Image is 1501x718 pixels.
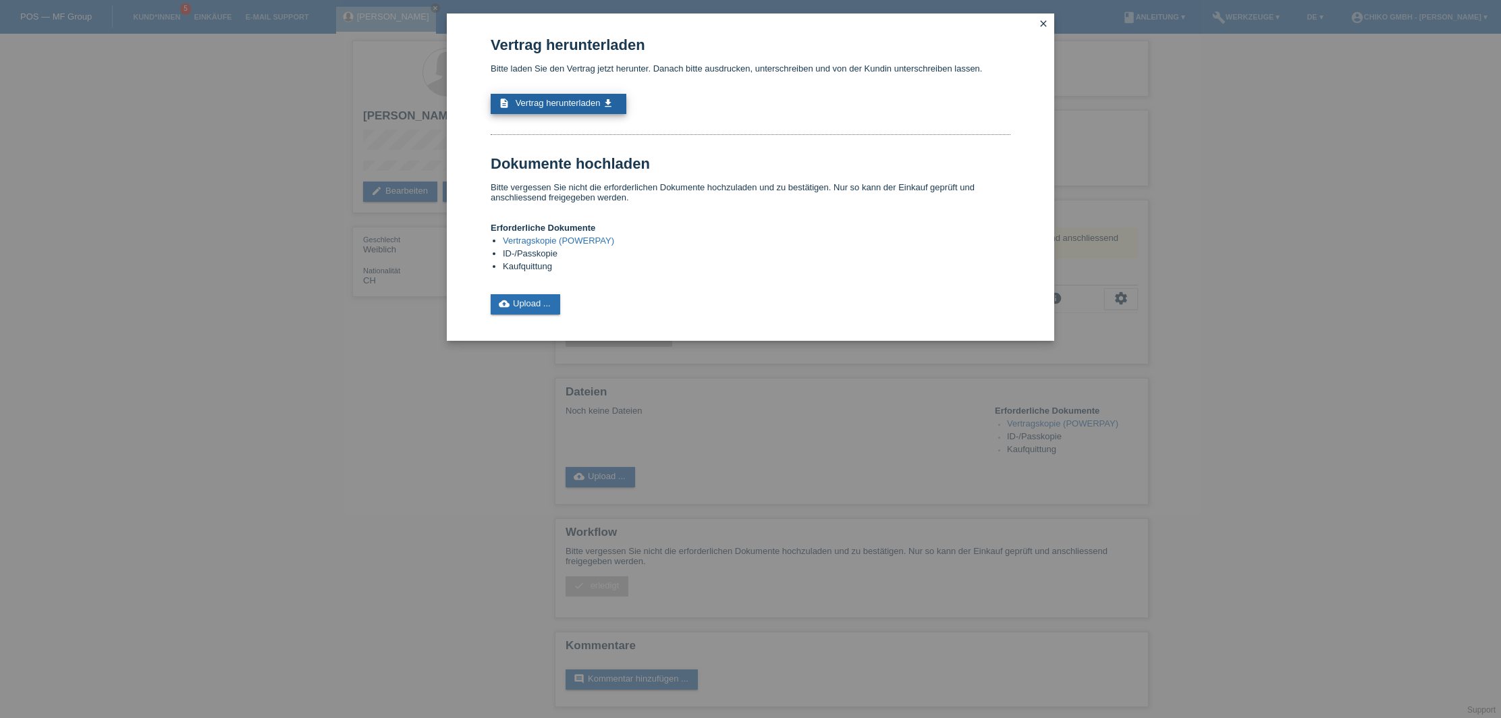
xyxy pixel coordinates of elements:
[491,223,1010,233] h4: Erforderliche Dokumente
[503,261,1010,274] li: Kaufquittung
[491,155,1010,172] h1: Dokumente hochladen
[499,298,510,309] i: cloud_upload
[1035,17,1052,32] a: close
[491,182,1010,202] p: Bitte vergessen Sie nicht die erforderlichen Dokumente hochzuladen und zu bestätigen. Nur so kann...
[1038,18,1049,29] i: close
[499,98,510,109] i: description
[491,36,1010,53] h1: Vertrag herunterladen
[491,63,1010,74] p: Bitte laden Sie den Vertrag jetzt herunter. Danach bitte ausdrucken, unterschreiben und von der K...
[603,98,613,109] i: get_app
[491,294,560,314] a: cloud_uploadUpload ...
[503,236,614,246] a: Vertragskopie (POWERPAY)
[503,248,1010,261] li: ID-/Passkopie
[491,94,626,114] a: description Vertrag herunterladen get_app
[516,98,601,108] span: Vertrag herunterladen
